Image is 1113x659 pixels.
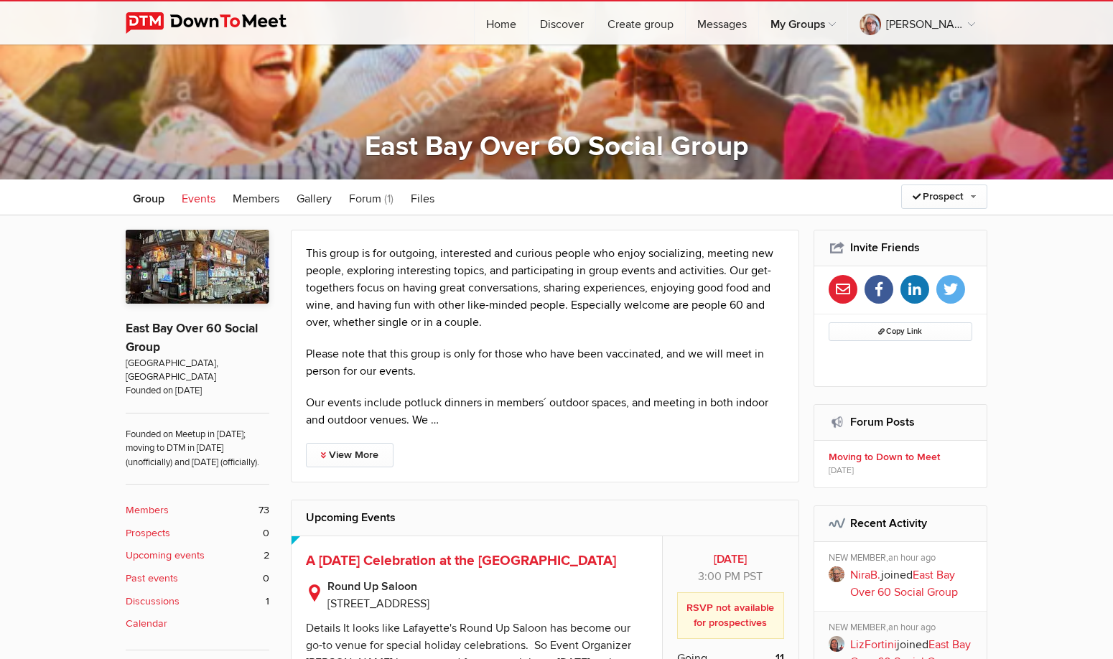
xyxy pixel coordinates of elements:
span: an hour ago [888,552,936,564]
b: Moving to Down to Meet [829,451,977,464]
img: DownToMeet [126,12,309,34]
a: A [DATE] Celebration at the [GEOGRAPHIC_DATA] [306,552,616,569]
b: Upcoming events [126,548,205,564]
span: Founded on [DATE] [126,384,269,398]
span: America/Los_Angeles [743,569,763,584]
span: (1) [384,192,393,206]
span: Founded on Meetup in [DATE]; moving to DTM in [DATE] (unofficially) and [DATE] (officially). [126,413,269,469]
span: 1 [266,594,269,609]
span: 3:00 PM [698,569,740,584]
b: Prospects [126,525,170,541]
button: Copy Link [829,322,973,341]
a: East Bay Over 60 Social Group [850,568,958,599]
span: Events [182,192,215,206]
span: 0 [263,571,269,586]
a: Create group [596,1,685,45]
span: 73 [259,503,269,518]
a: Upcoming events 2 [126,548,269,564]
div: NEW MEMBER, [829,622,977,636]
a: Group [126,179,172,215]
a: Calendar [126,616,269,632]
div: NEW MEMBER, [829,552,977,566]
a: [PERSON_NAME] [848,1,987,45]
a: Members 73 [126,503,269,518]
p: This group is for outgoing, interested and curious people who enjoy socializing, meeting new peop... [306,245,784,331]
span: Gallery [297,192,332,206]
img: East Bay Over 60 Social Group [126,230,269,304]
b: Round Up Saloon [327,578,648,595]
span: Group [133,192,164,206]
a: Events [174,179,223,215]
a: NiraB. [850,568,881,582]
a: My Groups [759,1,847,45]
h2: Upcoming Events [306,500,784,535]
h2: Invite Friends [829,230,973,265]
b: Past events [126,571,178,586]
a: Prospect [901,184,987,209]
a: Home [475,1,528,45]
p: Please note that this group is only for those who have been vaccinated, and we will meet in perso... [306,345,784,380]
a: Gallery [289,179,339,215]
span: Copy Link [878,327,922,336]
a: Messages [686,1,758,45]
a: Forum Posts [850,415,915,429]
a: Discover [528,1,595,45]
p: Our events include potluck dinners in members´ outdoor spaces, and meeting in both indoor and out... [306,394,784,429]
span: Members [233,192,279,206]
span: Files [411,192,434,206]
a: Past events 0 [126,571,269,586]
a: Discussions 1 [126,594,269,609]
span: an hour ago [888,622,936,633]
a: Forum (1) [342,179,401,215]
a: LizFortini [850,637,897,652]
span: [DATE] [829,464,854,477]
span: 2 [264,548,269,564]
a: Files [404,179,442,215]
span: 0 [263,525,269,541]
span: Forum [349,192,381,206]
a: Moving to Down to Meet [DATE] [814,441,987,487]
b: RSVP not available for prospectives [686,602,774,630]
b: Discussions [126,594,180,609]
a: Members [225,179,287,215]
b: Calendar [126,616,167,632]
p: joined [850,566,977,601]
a: View More [306,443,393,467]
span: [STREET_ADDRESS] [327,597,429,611]
h2: Recent Activity [829,506,973,541]
a: Prospects 0 [126,525,269,541]
span: [GEOGRAPHIC_DATA], [GEOGRAPHIC_DATA] [126,357,269,385]
b: [DATE] [677,551,784,568]
b: Members [126,503,169,518]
